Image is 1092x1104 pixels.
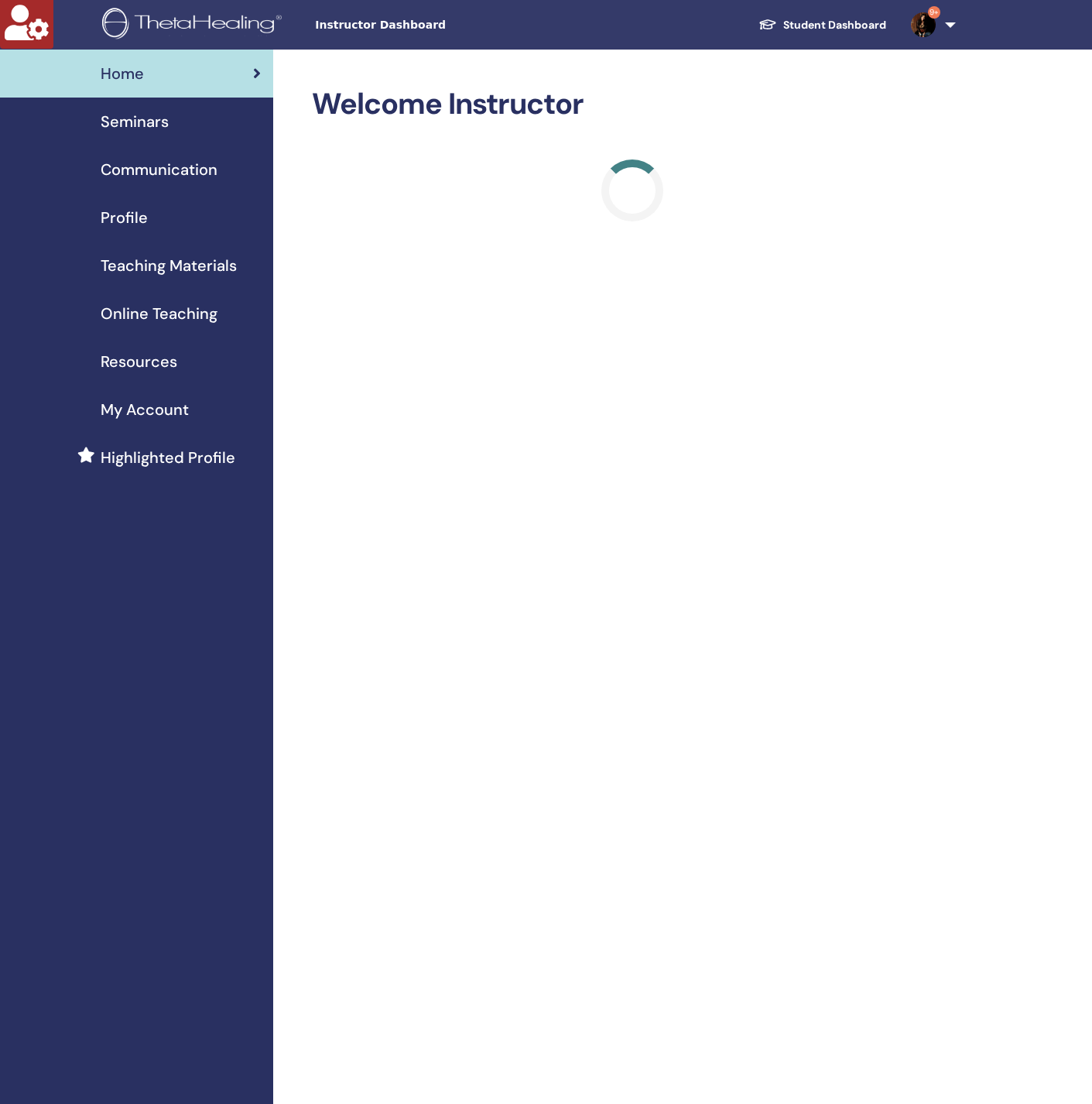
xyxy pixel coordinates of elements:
span: Teaching Materials [101,254,237,277]
a: Student Dashboard [746,11,899,39]
span: Instructor Dashboard [315,17,547,33]
span: Profile [101,206,148,229]
span: Online Teaching [101,302,217,325]
img: logo.png [102,8,287,43]
h2: Welcome Instructor [312,87,953,122]
span: My Account [101,398,189,421]
span: Seminars [101,110,169,133]
span: 9+ [928,6,940,19]
span: Resources [101,350,177,373]
img: graduation-cap-white.svg [758,18,777,31]
img: default.jpg [911,12,936,37]
span: Home [101,62,144,85]
span: Highlighted Profile [101,446,235,469]
span: Communication [101,158,217,181]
